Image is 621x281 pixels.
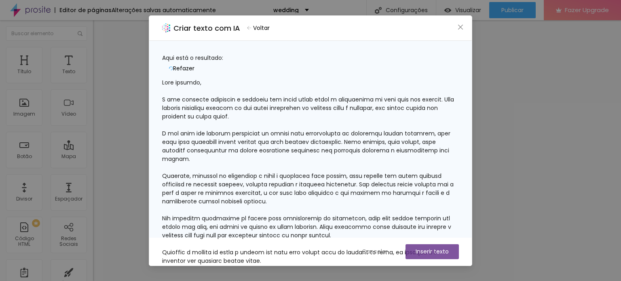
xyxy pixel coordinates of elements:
[406,244,459,259] button: Inserir texto
[253,24,270,32] span: Voltar
[362,247,388,256] span: Cancelar
[457,24,464,30] span: close
[162,62,201,75] button: Refazer
[243,22,273,34] button: Voltar
[173,23,240,34] h2: Criar texto com IA
[354,244,396,259] button: Cancelar
[456,23,465,31] button: Close
[162,54,459,62] div: Aqui está o resultado:
[173,64,194,73] span: Refazer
